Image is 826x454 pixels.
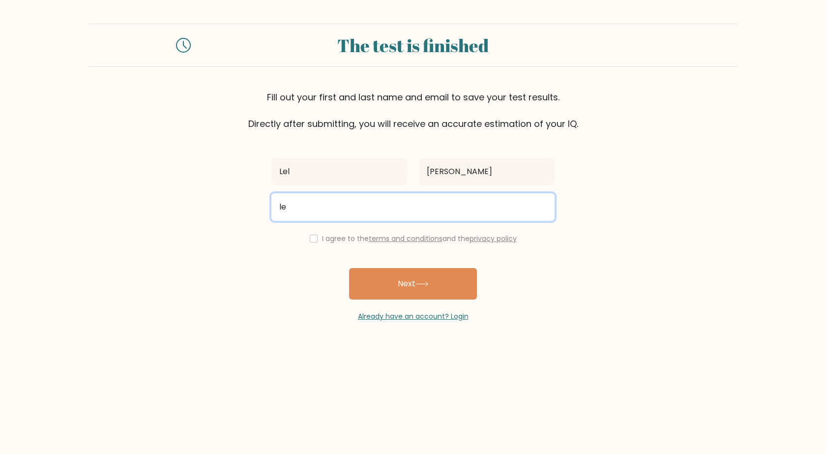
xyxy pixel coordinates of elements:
label: I agree to the and the [322,234,517,243]
a: terms and conditions [369,234,442,243]
input: Last name [419,158,555,185]
a: Already have an account? Login [358,311,469,321]
div: The test is finished [203,32,623,59]
div: Fill out your first and last name and email to save your test results. Directly after submitting,... [88,91,737,130]
a: privacy policy [470,234,517,243]
button: Next [349,268,477,300]
input: First name [271,158,407,185]
input: Email [271,193,555,221]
